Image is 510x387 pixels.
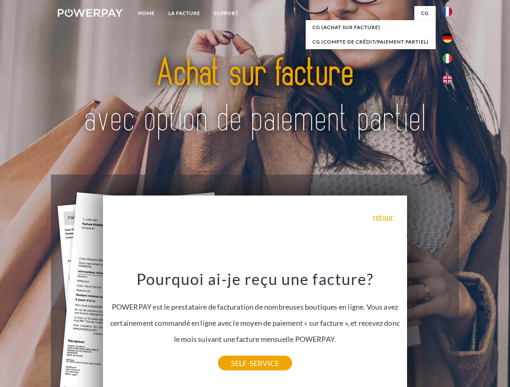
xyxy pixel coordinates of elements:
[306,20,436,35] a: CG (achat sur facture)
[443,7,452,17] img: fr
[414,6,436,21] a: CG
[218,356,292,370] a: SELF-SERVICE
[77,39,433,154] img: title-powerpay_fr.svg
[207,6,246,21] a: Support
[443,33,452,43] img: de
[58,9,123,17] img: logo-powerpay-white.svg
[373,213,393,221] a: retour
[443,54,452,63] img: it
[162,6,207,21] a: LA FACTURE
[306,35,436,49] a: CG (Compte de crédit/paiement partiel)
[108,269,403,363] div: POWERPAY est le prestataire de facturation de nombreuses boutiques en ligne. Vous avez certaineme...
[131,6,162,21] a: Home
[443,75,452,84] img: en
[108,269,403,289] h3: Pourquoi ai-je reçu une facture?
